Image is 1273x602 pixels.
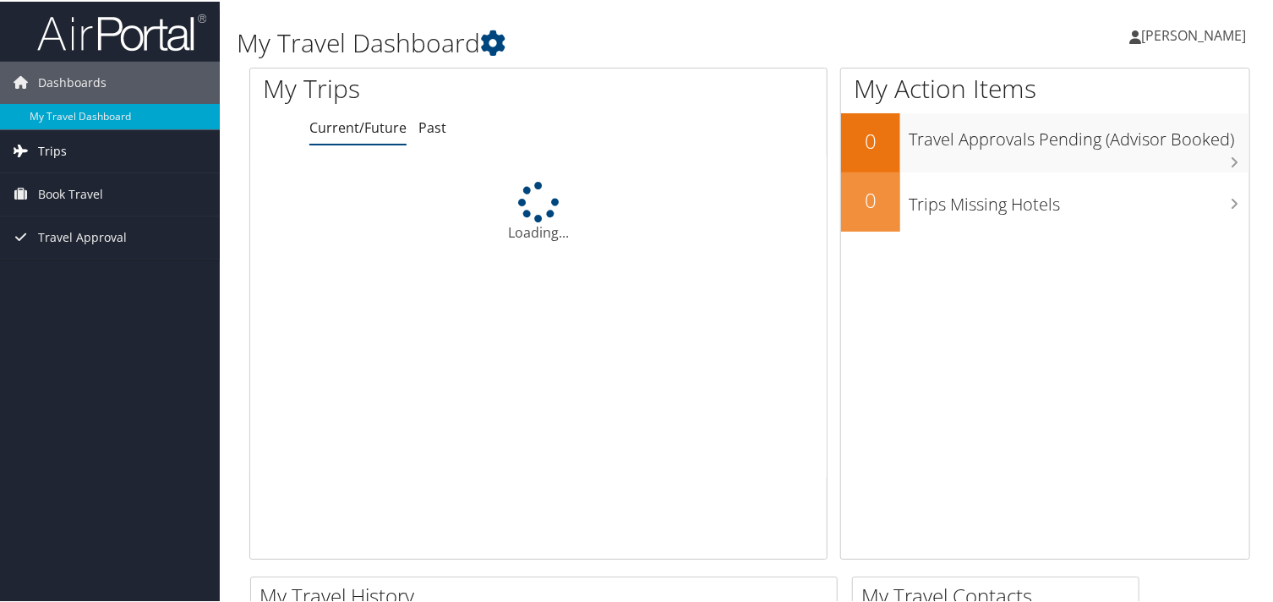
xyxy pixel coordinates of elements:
span: Travel Approval [38,215,127,257]
a: Past [418,117,446,135]
span: Book Travel [38,172,103,214]
a: [PERSON_NAME] [1129,8,1263,59]
h2: 0 [841,125,900,154]
a: 0Trips Missing Hotels [841,171,1249,230]
span: [PERSON_NAME] [1141,25,1246,43]
span: Trips [38,129,67,171]
h3: Trips Missing Hotels [909,183,1249,215]
a: 0Travel Approvals Pending (Advisor Booked) [841,112,1249,171]
h2: 0 [841,184,900,213]
h1: My Action Items [841,69,1249,105]
h1: My Travel Dashboard [237,24,921,59]
img: airportal-logo.png [37,11,206,51]
span: Dashboards [38,60,107,102]
h3: Travel Approvals Pending (Advisor Booked) [909,118,1249,150]
h1: My Trips [263,69,574,105]
div: Loading... [250,180,827,241]
a: Current/Future [309,117,407,135]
